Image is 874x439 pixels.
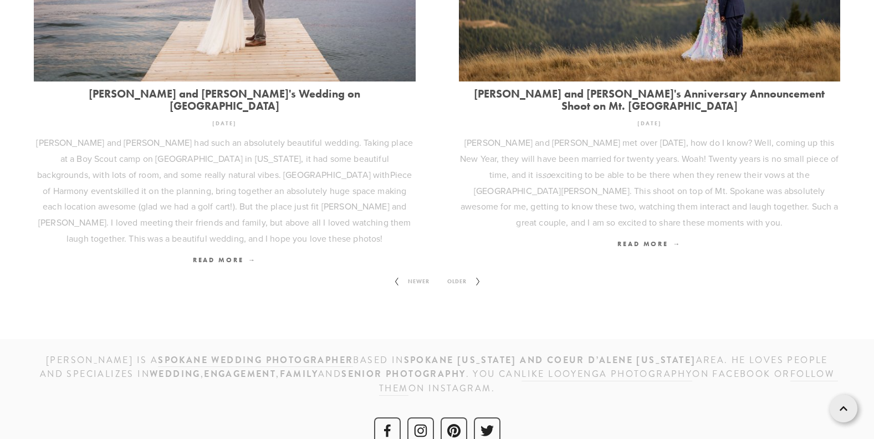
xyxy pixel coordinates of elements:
p: [PERSON_NAME] and [PERSON_NAME] met over [DATE], how do I know? Well, coming up this New Year, th... [459,135,841,231]
strong: family [280,367,318,380]
a: [PERSON_NAME] and [PERSON_NAME]'s Anniversary Announcement Shoot on Mt. [GEOGRAPHIC_DATA] [459,88,841,112]
strong: Spokane wedding photographer [158,354,353,366]
a: Older [438,268,489,295]
span: Newer [403,274,434,289]
a: Newer [385,268,438,295]
a: Read More [34,252,416,268]
h3: [PERSON_NAME] is a based IN area. He loves people and specializes in , , and . You can on Faceboo... [34,353,840,396]
a: Read More [459,236,841,252]
time: [DATE] [637,116,662,131]
time: [DATE] [212,116,237,131]
a: like Looyenga Photography [522,367,692,381]
span: Read More [617,239,681,248]
strong: senior photography [341,367,466,380]
strong: engagement [204,367,276,380]
a: Spokane wedding photographer [158,354,353,367]
a: follow them [379,367,837,395]
a: Piece of Harmony events [43,169,412,197]
strong: SPOKANE [US_STATE] and Coeur d’Alene [US_STATE] [404,354,696,366]
strong: wedding [150,367,201,380]
a: [PERSON_NAME] and [PERSON_NAME]'s Wedding on [GEOGRAPHIC_DATA] [34,88,416,112]
em: so [542,169,551,181]
span: Older [443,274,471,289]
span: Read More [193,256,257,264]
p: [PERSON_NAME] and [PERSON_NAME] had such an absolutely beautiful wedding. Taking place at a Boy S... [34,135,416,247]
